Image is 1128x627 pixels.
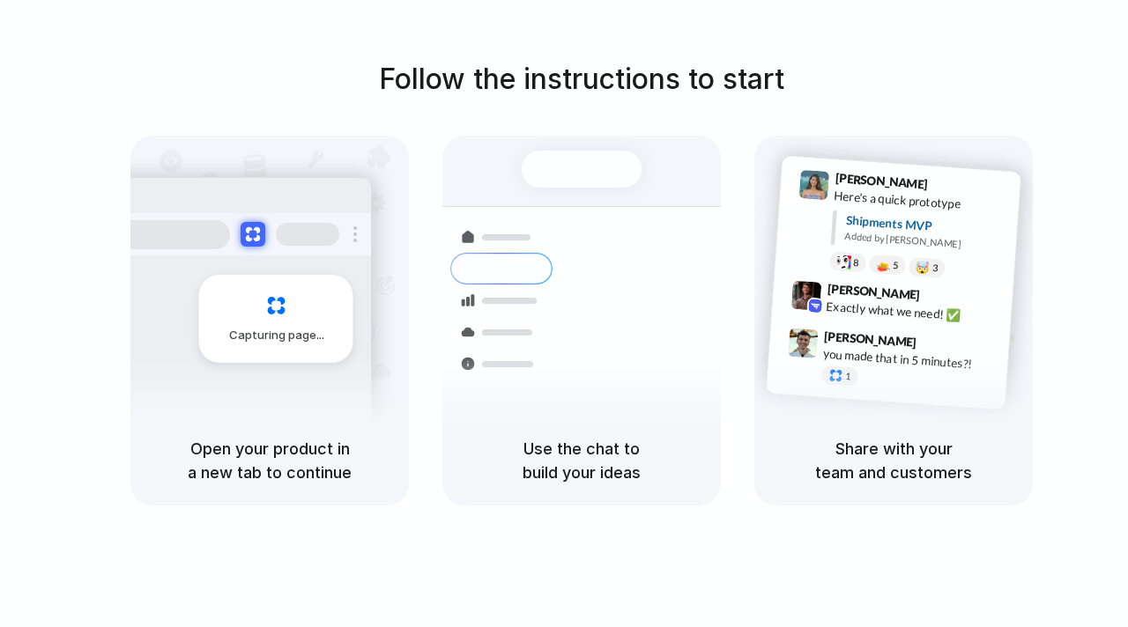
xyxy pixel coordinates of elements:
[464,437,700,484] h5: Use the chat to build your ideas
[845,211,1008,240] div: Shipments MVP
[824,327,917,352] span: [PERSON_NAME]
[853,258,859,268] span: 8
[844,229,1006,254] div: Added by [PERSON_NAME]
[932,263,939,273] span: 3
[775,437,1012,484] h5: Share with your team and customers
[916,262,931,275] div: 🤯
[826,298,1002,328] div: Exactly what we need! ✅
[893,261,899,270] span: 5
[379,58,784,100] h1: Follow the instructions to start
[152,437,388,484] h5: Open your product in a new tab to continue
[822,345,998,375] div: you made that in 5 minutes?!
[835,168,928,194] span: [PERSON_NAME]
[845,372,851,381] span: 1
[827,279,920,305] span: [PERSON_NAME]
[229,327,327,344] span: Capturing page
[933,177,969,198] span: 9:41 AM
[834,187,1010,217] div: Here's a quick prototype
[925,288,961,309] span: 9:42 AM
[922,336,958,357] span: 9:47 AM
